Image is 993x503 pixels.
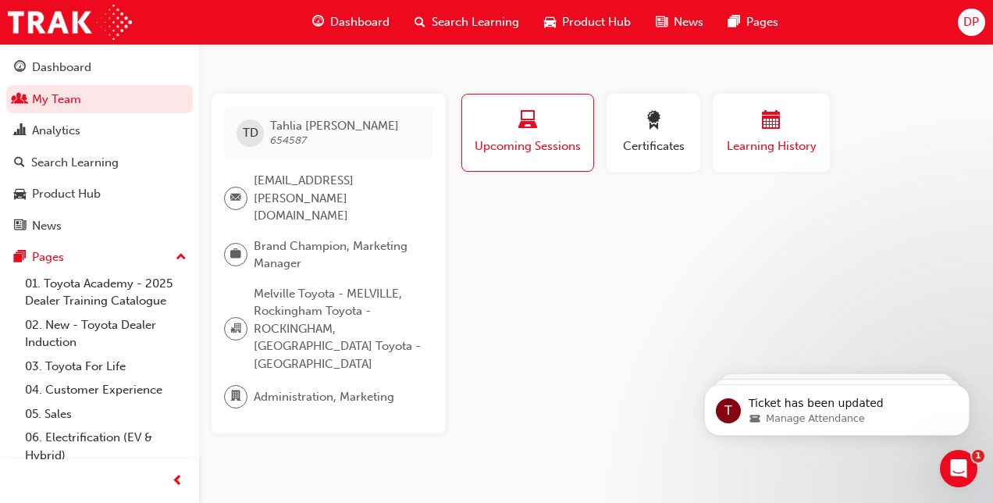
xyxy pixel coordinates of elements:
[6,212,193,241] a: News
[724,137,818,155] span: Learning History
[254,285,421,373] span: Melville Toyota - MELVILLE, Rockingham Toyota - ROCKINGHAM, [GEOGRAPHIC_DATA] Toyota - [GEOGRAPHI...
[958,9,985,36] button: DP
[14,187,26,202] span: car-icon
[432,13,519,31] span: Search Learning
[6,85,193,114] a: My Team
[728,12,740,32] span: pages-icon
[300,6,402,38] a: guage-iconDashboard
[270,134,307,147] span: 654587
[518,111,537,132] span: laptop-icon
[8,5,132,40] img: Trak
[172,472,183,491] span: prev-icon
[230,244,241,265] span: briefcase-icon
[19,355,193,379] a: 03. Toyota For Life
[230,387,241,407] span: department-icon
[270,119,399,133] span: Tahlia [PERSON_NAME]
[544,12,556,32] span: car-icon
[713,94,830,172] button: Learning History
[474,137,582,155] span: Upcoming Sessions
[643,6,716,38] a: news-iconNews
[19,272,193,313] a: 01. Toyota Academy - 2025 Dealer Training Catalogue
[644,111,663,132] span: award-icon
[6,50,193,243] button: DashboardMy TeamAnalyticsSearch LearningProduct HubNews
[963,13,979,31] span: DP
[230,188,241,209] span: email-icon
[532,6,643,38] a: car-iconProduct Hub
[32,59,91,77] div: Dashboard
[461,94,594,172] button: Upcoming Sessions
[312,12,324,32] span: guage-icon
[19,313,193,355] a: 02. New - Toyota Dealer Induction
[230,319,241,339] span: organisation-icon
[674,13,703,31] span: News
[415,12,425,32] span: search-icon
[6,243,193,272] button: Pages
[14,156,25,170] span: search-icon
[562,13,631,31] span: Product Hub
[14,251,26,265] span: pages-icon
[19,426,193,467] a: 06. Electrification (EV & Hybrid)
[402,6,532,38] a: search-iconSearch Learning
[607,94,700,172] button: Certificates
[6,53,193,82] a: Dashboard
[32,217,62,235] div: News
[681,351,993,461] iframe: Intercom notifications message
[762,111,781,132] span: calendar-icon
[32,122,80,140] div: Analytics
[243,124,258,142] span: TD
[972,450,984,462] span: 1
[32,248,64,266] div: Pages
[330,13,390,31] span: Dashboard
[19,378,193,402] a: 04. Customer Experience
[176,248,187,268] span: up-icon
[6,116,193,145] a: Analytics
[14,93,26,107] span: people-icon
[6,180,193,209] a: Product Hub
[14,124,26,138] span: chart-icon
[6,148,193,177] a: Search Learning
[940,450,977,487] iframe: Intercom live chat
[31,154,119,172] div: Search Learning
[254,172,421,225] span: [EMAIL_ADDRESS][PERSON_NAME][DOMAIN_NAME]
[746,13,778,31] span: Pages
[14,61,26,75] span: guage-icon
[14,219,26,234] span: news-icon
[254,388,394,406] span: Administration, Marketing
[656,12,667,32] span: news-icon
[19,402,193,426] a: 05. Sales
[32,185,101,203] div: Product Hub
[716,6,791,38] a: pages-iconPages
[618,137,689,155] span: Certificates
[254,237,421,273] span: Brand Champion, Marketing Manager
